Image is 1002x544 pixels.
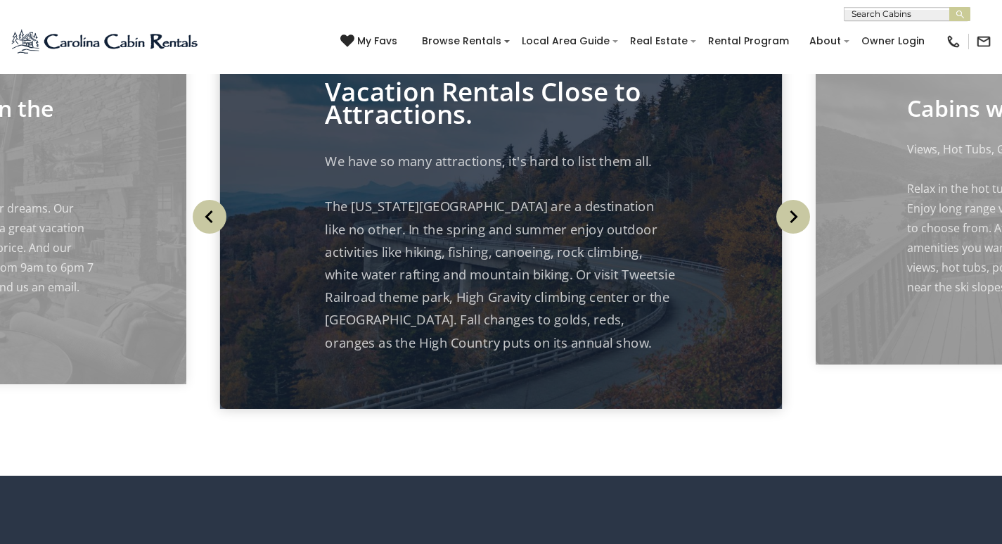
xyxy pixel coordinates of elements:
[623,30,695,52] a: Real Estate
[946,34,961,49] img: phone-regular-black.png
[515,30,617,52] a: Local Area Guide
[340,34,401,49] a: My Favs
[11,27,200,56] img: Blue-2.png
[186,185,232,248] button: Previous
[357,34,397,49] span: My Favs
[701,30,796,52] a: Rental Program
[415,30,508,52] a: Browse Rentals
[325,150,676,445] p: We have so many attractions, it's hard to list them all. The [US_STATE][GEOGRAPHIC_DATA] are a de...
[770,185,816,248] button: Next
[802,30,848,52] a: About
[776,200,810,234] img: arrow
[193,200,226,234] img: arrow
[976,34,991,49] img: mail-regular-black.png
[854,30,932,52] a: Owner Login
[325,80,676,125] p: Vacation Rentals Close to Attractions.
